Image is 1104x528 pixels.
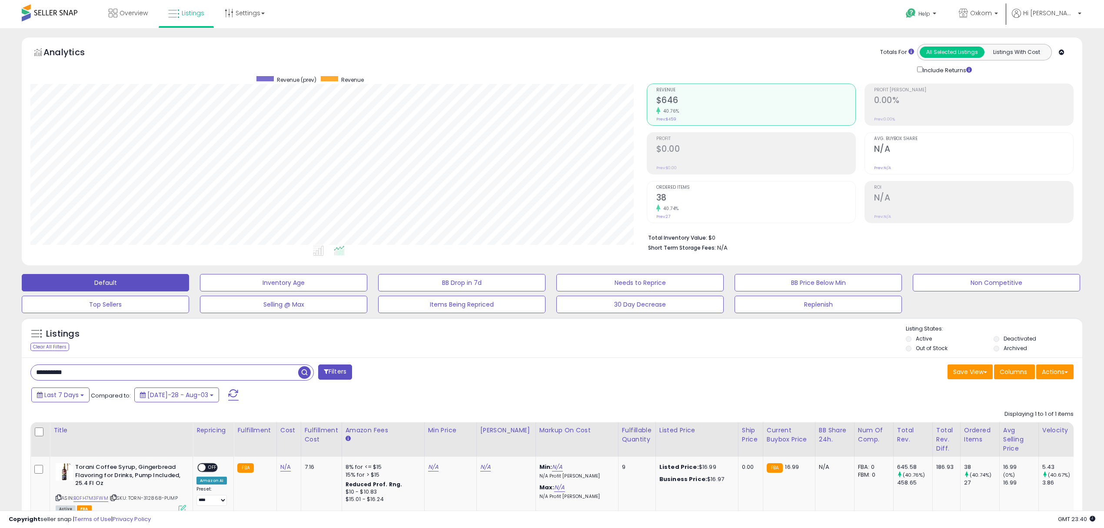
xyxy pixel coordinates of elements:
[147,391,208,399] span: [DATE]-28 - Aug-03
[9,515,151,524] div: seller snap | |
[77,505,92,513] span: FBA
[552,463,562,471] a: N/A
[936,426,957,453] div: Total Rev. Diff.
[656,165,677,170] small: Prev: $0.00
[920,47,984,58] button: All Selected Listings
[660,108,679,114] small: 40.76%
[428,426,473,435] div: Min Price
[318,364,352,380] button: Filters
[656,88,855,93] span: Revenue
[742,463,756,471] div: 0.00
[346,471,418,479] div: 15% for > $15
[648,234,707,241] b: Total Inventory Value:
[1058,515,1095,523] span: 2025-08-14 23:40 GMT
[874,95,1073,107] h2: 0.00%
[9,515,40,523] strong: Copyright
[874,137,1073,141] span: Avg. Buybox Share
[237,463,253,473] small: FBA
[74,515,111,523] a: Terms of Use
[897,463,932,471] div: 645.58
[874,144,1073,156] h2: N/A
[970,9,992,17] span: Oxkom
[735,296,902,313] button: Replenish
[53,426,189,435] div: Title
[305,463,335,471] div: 7.16
[73,495,108,502] a: B0FH7M3FWM
[341,76,364,84] span: Revenue
[428,463,439,471] a: N/A
[1042,463,1077,471] div: 5.43
[22,274,189,291] button: Default
[554,483,565,492] a: N/A
[874,185,1073,190] span: ROI
[717,244,728,252] span: N/A
[785,463,799,471] span: 16.99
[858,471,887,479] div: FBM: 0
[874,165,891,170] small: Prev: N/A
[31,388,90,402] button: Last 7 Days
[556,296,724,313] button: 30 Day Decrease
[964,479,999,487] div: 27
[1003,479,1038,487] div: 16.99
[378,296,545,313] button: Items Being Repriced
[56,463,73,481] img: 416Y-DRe9-L._SL40_.jpg
[948,364,993,379] button: Save View
[648,232,1067,242] li: $0
[539,483,555,491] b: Max:
[656,193,855,204] h2: 38
[539,463,552,471] b: Min:
[918,10,930,17] span: Help
[897,479,932,487] div: 458.65
[916,335,932,342] label: Active
[1003,471,1015,478] small: (0%)
[648,244,716,251] b: Short Term Storage Fees:
[196,426,230,435] div: Repricing
[659,463,732,471] div: $16.99
[1003,463,1038,471] div: 16.99
[1042,426,1074,435] div: Velocity
[1036,364,1074,379] button: Actions
[237,426,273,435] div: Fulfillment
[874,214,891,219] small: Prev: N/A
[659,426,735,435] div: Listed Price
[1004,344,1027,352] label: Archived
[200,274,367,291] button: Inventory Age
[874,193,1073,204] h2: N/A
[819,463,848,471] div: N/A
[277,76,316,84] span: Revenue (prev)
[659,475,732,483] div: $16.97
[91,391,131,400] span: Compared to:
[43,46,102,60] h5: Analytics
[735,274,902,291] button: BB Price Below Min
[44,391,79,399] span: Last 7 Days
[346,496,418,503] div: $15.01 - $16.24
[897,426,929,444] div: Total Rev.
[858,463,887,471] div: FBA: 0
[1003,426,1035,453] div: Avg Selling Price
[656,185,855,190] span: Ordered Items
[880,48,914,57] div: Totals For
[964,426,996,444] div: Ordered Items
[819,426,851,444] div: BB Share 24h.
[906,325,1082,333] p: Listing States:
[903,471,925,478] small: (40.76%)
[120,9,148,17] span: Overview
[378,274,545,291] button: BB Drop in 7d
[1023,9,1075,17] span: Hi [PERSON_NAME]
[56,505,76,513] span: All listings currently available for purchase on Amazon
[200,296,367,313] button: Selling @ Max
[280,426,297,435] div: Cost
[984,47,1049,58] button: Listings With Cost
[767,426,811,444] div: Current Buybox Price
[622,426,652,444] div: Fulfillable Quantity
[742,426,759,444] div: Ship Price
[874,88,1073,93] span: Profit [PERSON_NAME]
[916,344,948,352] label: Out of Stock
[30,343,69,351] div: Clear All Filters
[656,214,670,219] small: Prev: 27
[656,137,855,141] span: Profit
[1042,479,1077,487] div: 3.86
[911,65,982,75] div: Include Returns
[656,95,855,107] h2: $646
[480,463,491,471] a: N/A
